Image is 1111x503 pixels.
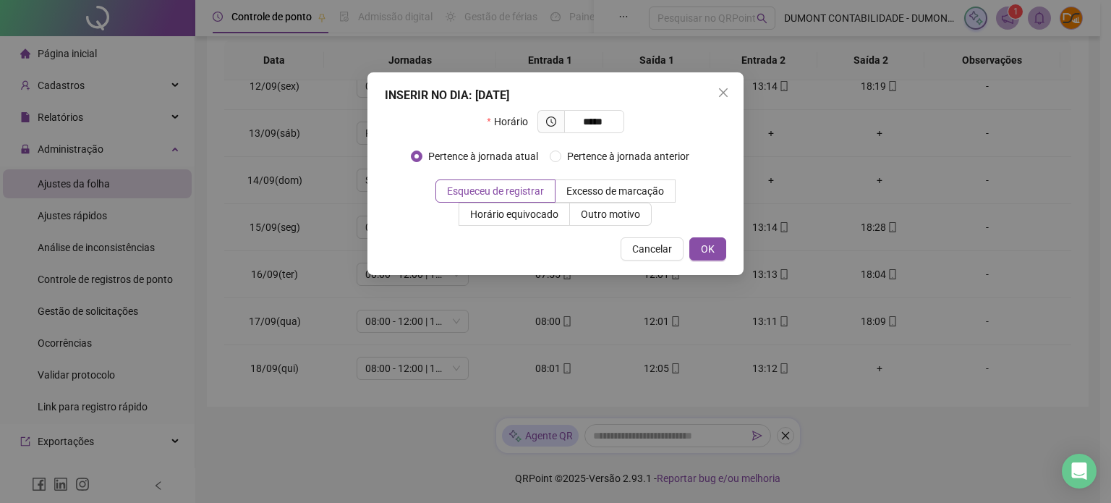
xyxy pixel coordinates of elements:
span: Cancelar [632,241,672,257]
label: Horário [487,110,537,133]
span: OK [701,241,715,257]
span: Outro motivo [581,208,640,220]
div: Open Intercom Messenger [1062,454,1097,489]
span: clock-circle [546,117,556,127]
span: Excesso de marcação [566,185,664,197]
button: Close [712,81,735,104]
span: Horário equivocado [470,208,558,220]
span: Pertence à jornada anterior [561,148,695,164]
button: Cancelar [621,237,684,261]
span: Esqueceu de registrar [447,185,544,197]
div: INSERIR NO DIA : [DATE] [385,87,726,104]
span: Pertence à jornada atual [422,148,544,164]
span: close [718,87,729,98]
button: OK [689,237,726,261]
